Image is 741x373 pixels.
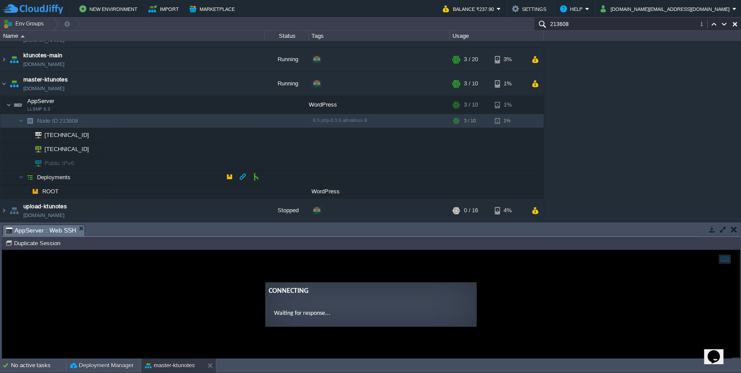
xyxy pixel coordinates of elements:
a: [TECHNICAL_ID] [44,146,90,152]
img: AMDAwAAAACH5BAEAAAAALAAAAAABAAEAAAICRAEAOw== [29,142,41,156]
span: [TECHNICAL_ID] [44,142,90,156]
div: WordPress [309,185,450,198]
a: Public IPv6 [44,160,75,166]
div: 3% [495,48,523,71]
div: 3 / 10 [464,72,478,96]
span: Public IPv6 [44,156,75,170]
button: Env Groups [3,18,47,30]
img: AMDAwAAAACH5BAEAAAAALAAAAAABAAEAAAICRAEAOw== [8,48,20,71]
img: AMDAwAAAACH5BAEAAAAALAAAAAABAAEAAAICRAEAOw== [29,128,41,142]
img: AMDAwAAAACH5BAEAAAAALAAAAAABAAEAAAICRAEAOw== [0,48,7,71]
a: [DOMAIN_NAME] [23,60,64,69]
button: Settings [512,4,549,14]
div: Stopped [265,199,309,222]
img: AMDAwAAAACH5BAEAAAAALAAAAAABAAEAAAICRAEAOw== [0,199,7,222]
div: 1% [495,96,523,114]
img: AMDAwAAAACH5BAEAAAAALAAAAAABAAEAAAICRAEAOw== [8,72,20,96]
img: AMDAwAAAACH5BAEAAAAALAAAAAABAAEAAAICRAEAOw== [24,156,29,170]
button: Help [560,4,585,14]
img: AMDAwAAAACH5BAEAAAAALAAAAAABAAEAAAICRAEAOw== [19,170,24,184]
div: Running [265,72,309,96]
div: WordPress [309,96,450,114]
div: 1% [495,114,523,128]
img: AMDAwAAAACH5BAEAAAAALAAAAAABAAEAAAICRAEAOw== [8,199,20,222]
span: LLSMP 6.3 [27,107,50,112]
button: Marketplace [189,4,237,14]
img: AMDAwAAAACH5BAEAAAAALAAAAAABAAEAAAICRAEAOw== [0,72,7,96]
div: No active tasks [11,358,66,373]
a: [DOMAIN_NAME] [23,211,64,220]
button: New Environment [79,4,140,14]
div: 3 / 10 [464,96,478,114]
a: Node ID:213608 [36,117,79,125]
img: AMDAwAAAACH5BAEAAAAALAAAAAABAAEAAAICRAEAOw== [24,142,29,156]
a: Deployments [36,174,72,181]
span: AppServer [26,97,56,105]
img: AMDAwAAAACH5BAEAAAAALAAAAAABAAEAAAICRAEAOw== [24,114,36,128]
span: 6.3-php-8.3.6-almalinux-9 [313,118,367,123]
img: AMDAwAAAACH5BAEAAAAALAAAAAABAAEAAAICRAEAOw== [24,185,29,198]
img: CloudJiffy [3,4,63,15]
img: AMDAwAAAACH5BAEAAAAALAAAAAABAAEAAAICRAEAOw== [19,114,24,128]
span: [TECHNICAL_ID] [44,128,90,142]
div: 4% [495,199,523,222]
a: [TECHNICAL_ID] [44,132,90,138]
div: 0 / 16 [464,199,478,222]
img: AMDAwAAAACH5BAEAAAAALAAAAAABAAEAAAICRAEAOw== [29,185,41,198]
a: upload-ktunotes [23,202,67,211]
a: AppServerLLSMP 6.3 [26,98,56,104]
img: AMDAwAAAACH5BAEAAAAALAAAAAABAAEAAAICRAEAOw== [24,128,29,142]
button: Import [148,4,182,14]
div: Connecting [267,36,471,46]
div: 3 / 20 [464,48,478,71]
div: Running [265,48,309,71]
div: 1% [495,72,523,96]
div: Status [265,31,308,41]
div: Tags [309,31,449,41]
a: master-ktunotes [23,75,68,84]
div: 1 [700,20,708,29]
div: Usage [450,31,543,41]
img: AMDAwAAAACH5BAEAAAAALAAAAAABAAEAAAICRAEAOw== [12,96,24,114]
button: Deployment Manager [70,361,133,370]
img: AMDAwAAAACH5BAEAAAAALAAAAAABAAEAAAICRAEAOw== [29,156,41,170]
a: ROOT [41,188,60,195]
div: 3 / 10 [464,114,476,128]
a: [DOMAIN_NAME] [23,84,64,93]
span: 213608 [36,117,79,125]
p: Waiting for response... [272,59,466,68]
button: Duplicate Session [5,239,63,247]
span: AppServer : Web SSH [6,225,76,236]
button: master-ktunotes [145,361,195,370]
img: AMDAwAAAACH5BAEAAAAALAAAAAABAAEAAAICRAEAOw== [24,170,36,184]
iframe: chat widget [704,338,732,364]
img: AMDAwAAAACH5BAEAAAAALAAAAAABAAEAAAICRAEAOw== [6,96,11,114]
button: Balance ₹237.90 [443,4,496,14]
button: [DOMAIN_NAME][EMAIL_ADDRESS][DOMAIN_NAME] [600,4,732,14]
img: AMDAwAAAACH5BAEAAAAALAAAAAABAAEAAAICRAEAOw== [21,35,25,37]
span: Node ID: [37,118,59,124]
div: Name [1,31,264,41]
a: ktunotes-main [23,51,62,60]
